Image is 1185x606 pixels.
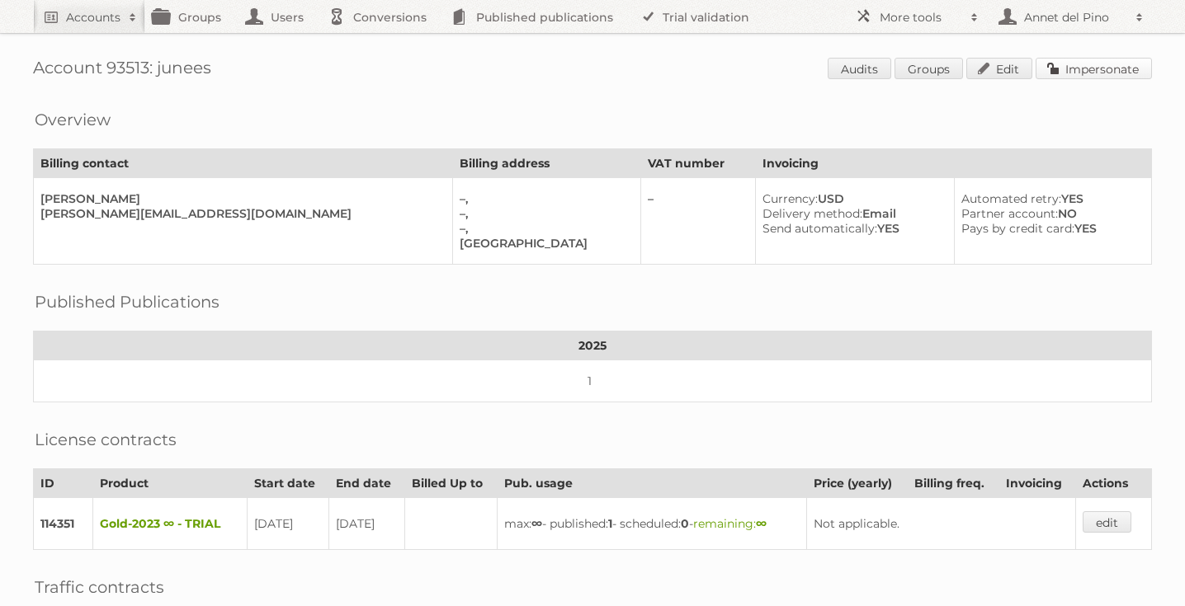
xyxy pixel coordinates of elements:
[460,221,627,236] div: –,
[460,236,627,251] div: [GEOGRAPHIC_DATA]
[498,498,807,550] td: max: - published: - scheduled: -
[961,206,1138,221] div: NO
[34,149,453,178] th: Billing contact
[961,221,1074,236] span: Pays by credit card:
[40,191,439,206] div: [PERSON_NAME]
[460,191,627,206] div: –,
[404,469,497,498] th: Billed Up to
[908,469,999,498] th: Billing freq.
[961,191,1061,206] span: Automated retry:
[93,469,248,498] th: Product
[762,206,862,221] span: Delivery method:
[895,58,963,79] a: Groups
[498,469,807,498] th: Pub. usage
[961,221,1138,236] div: YES
[531,516,542,531] strong: ∞
[1036,58,1152,79] a: Impersonate
[828,58,891,79] a: Audits
[35,427,177,452] h2: License contracts
[693,516,767,531] span: remaining:
[1083,511,1131,533] a: edit
[762,206,941,221] div: Email
[961,191,1138,206] div: YES
[33,58,1152,82] h1: Account 93513: junees
[35,107,111,132] h2: Overview
[762,221,941,236] div: YES
[762,221,877,236] span: Send automatically:
[34,498,93,550] td: 114351
[453,149,641,178] th: Billing address
[247,498,328,550] td: [DATE]
[608,516,612,531] strong: 1
[329,498,405,550] td: [DATE]
[762,191,941,206] div: USD
[640,149,755,178] th: VAT number
[1076,469,1152,498] th: Actions
[755,149,1151,178] th: Invoicing
[806,498,1075,550] td: Not applicable.
[762,191,818,206] span: Currency:
[247,469,328,498] th: Start date
[640,178,755,265] td: –
[806,469,907,498] th: Price (yearly)
[880,9,962,26] h2: More tools
[93,498,248,550] td: Gold-2023 ∞ - TRIAL
[34,331,1152,360] th: 2025
[35,575,164,599] h2: Traffic contracts
[34,360,1152,402] td: 1
[460,206,627,221] div: –,
[35,289,220,314] h2: Published Publications
[1020,9,1127,26] h2: Annet del Pino
[999,469,1076,498] th: Invoicing
[40,206,439,221] div: [PERSON_NAME][EMAIL_ADDRESS][DOMAIN_NAME]
[34,469,93,498] th: ID
[681,516,689,531] strong: 0
[756,516,767,531] strong: ∞
[66,9,120,26] h2: Accounts
[961,206,1058,221] span: Partner account:
[966,58,1032,79] a: Edit
[329,469,405,498] th: End date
